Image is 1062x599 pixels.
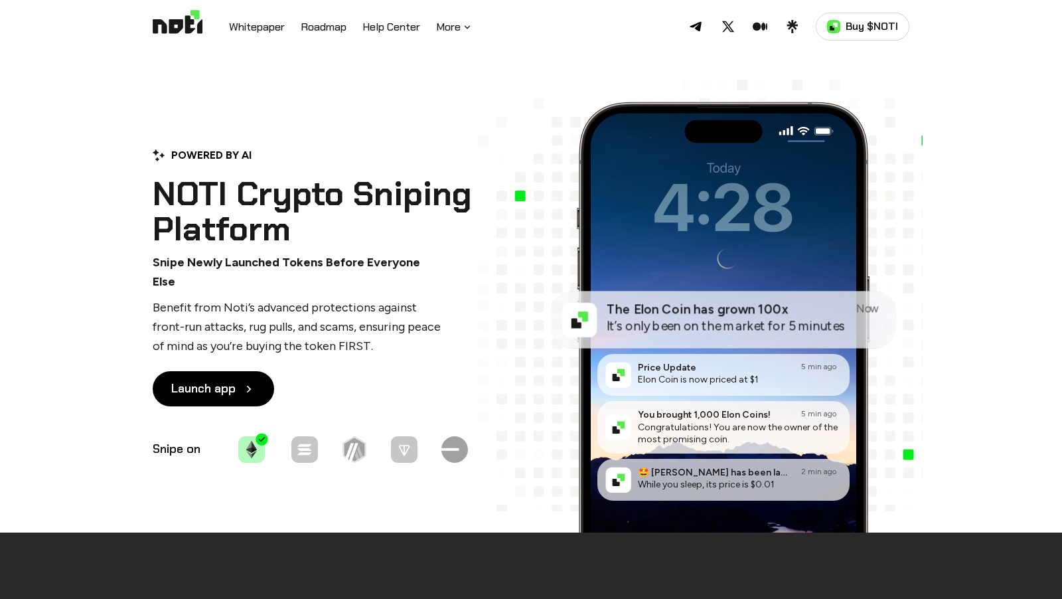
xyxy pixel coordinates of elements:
p: Snipe on [153,440,208,466]
a: Launch app [153,371,274,406]
a: Help Center [362,19,420,37]
div: POWERED BY AI [153,147,252,164]
h1: NOTI Crypto Sniping Platform [153,177,491,246]
p: Snipe Newly Launched Tokens Before Everyone Else [153,253,445,292]
a: Whitepaper [229,19,285,37]
img: Logo [153,10,202,43]
a: Roadmap [301,19,346,37]
a: Buy $NOTI [816,13,909,41]
img: Powered by AI [153,149,165,161]
p: Benefit from Noti’s advanced protections against front-run attacks, rug pulls, and scams, ensurin... [153,298,445,355]
button: More [436,19,473,35]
